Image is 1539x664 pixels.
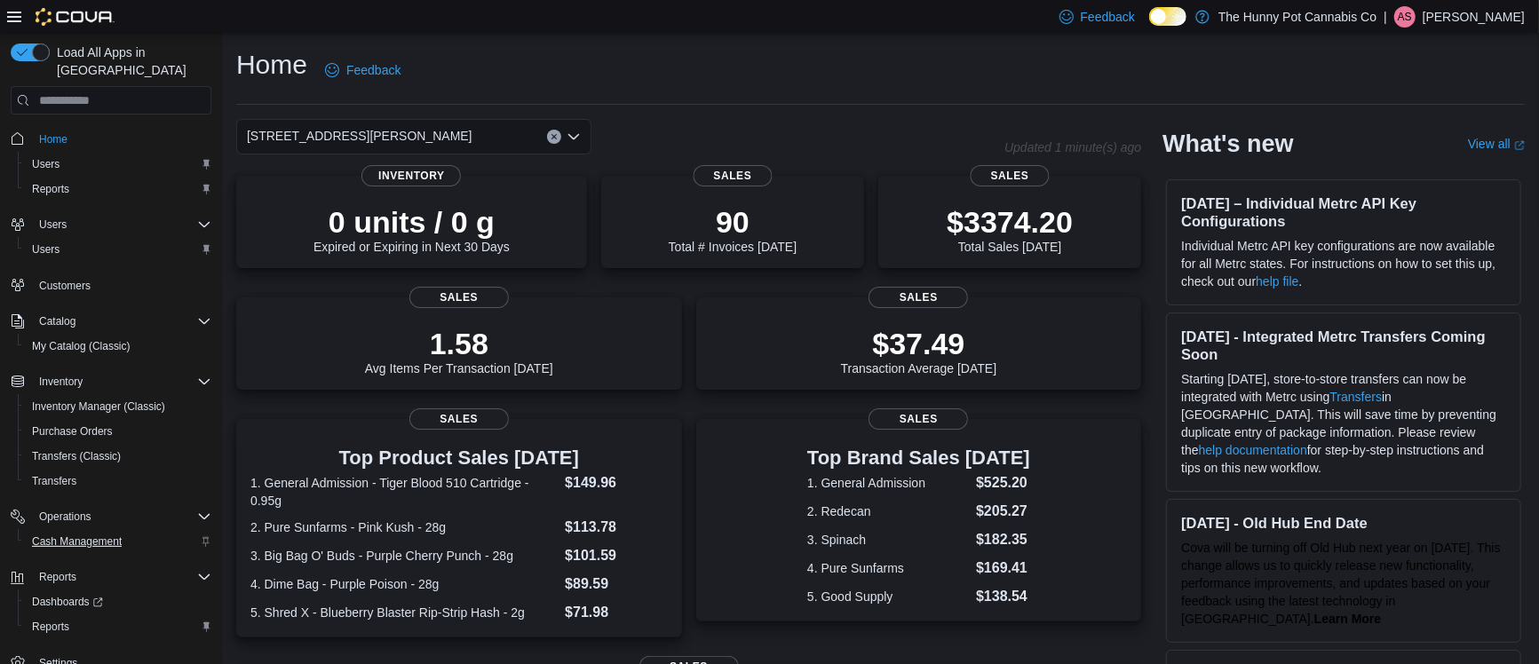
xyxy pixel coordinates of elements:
[25,470,83,492] a: Transfers
[25,531,129,552] a: Cash Management
[18,177,218,202] button: Reports
[32,371,211,392] span: Inventory
[39,510,91,524] span: Operations
[947,204,1073,240] p: $3374.20
[39,314,75,328] span: Catalog
[1199,443,1307,457] a: help documentation
[18,614,218,639] button: Reports
[25,178,76,200] a: Reports
[346,61,401,79] span: Feedback
[1394,6,1416,28] div: Andre Savard
[1162,130,1293,158] h2: What's new
[25,396,211,417] span: Inventory Manager (Classic)
[32,311,83,332] button: Catalog
[236,47,307,83] h1: Home
[807,447,1030,469] h3: Top Brand Sales [DATE]
[250,474,558,510] dt: 1. General Admission - Tiger Blood 510 Cartridge - 0.95g
[1181,514,1506,532] h3: [DATE] - Old Hub End Date
[1218,6,1376,28] p: The Hunny Pot Cannabis Co
[18,394,218,419] button: Inventory Manager (Classic)
[1256,274,1298,289] a: help file
[250,518,558,536] dt: 2. Pure Sunfarms - Pink Kush - 28g
[1149,7,1186,26] input: Dark Mode
[39,217,67,232] span: Users
[32,157,59,171] span: Users
[4,504,218,529] button: Operations
[947,204,1073,254] div: Total Sales [DATE]
[547,130,561,144] button: Clear input
[250,604,558,621] dt: 5. Shred X - Blueberry Blaster Rip-Strip Hash - 2g
[32,275,98,296] a: Customers
[361,165,461,186] span: Inventory
[1423,6,1525,28] p: [PERSON_NAME]
[565,472,667,494] dd: $149.96
[25,446,128,467] a: Transfers (Classic)
[32,506,99,527] button: Operations
[25,239,67,260] a: Users
[976,501,1030,522] dd: $205.27
[1398,6,1412,28] span: AS
[32,566,83,588] button: Reports
[1181,194,1506,230] h3: [DATE] – Individual Metrc API Key Configurations
[318,52,408,88] a: Feedback
[807,474,969,492] dt: 1. General Admission
[971,165,1050,186] span: Sales
[18,469,218,494] button: Transfers
[32,339,131,353] span: My Catalog (Classic)
[1181,541,1501,626] span: Cova will be turning off Old Hub next year on [DATE]. This change allows us to quickly release ne...
[869,287,968,308] span: Sales
[25,591,110,613] a: Dashboards
[669,204,797,254] div: Total # Invoices [DATE]
[50,43,211,79] span: Load All Apps in [GEOGRAPHIC_DATA]
[4,309,218,334] button: Catalog
[807,559,969,577] dt: 4. Pure Sunfarms
[250,447,668,469] h3: Top Product Sales [DATE]
[32,274,211,296] span: Customers
[25,178,211,200] span: Reports
[25,154,211,175] span: Users
[841,326,997,361] p: $37.49
[1314,612,1381,626] strong: Learn More
[32,449,121,463] span: Transfers (Classic)
[32,424,113,439] span: Purchase Orders
[250,547,558,565] dt: 3. Big Bag O' Buds - Purple Cherry Punch - 28g
[1181,370,1506,477] p: Starting [DATE], store-to-store transfers can now be integrated with Metrc using in [GEOGRAPHIC_D...
[409,408,509,430] span: Sales
[39,132,67,146] span: Home
[1330,390,1383,404] a: Transfers
[25,591,211,613] span: Dashboards
[4,273,218,298] button: Customers
[247,125,472,146] span: [STREET_ADDRESS][PERSON_NAME]
[313,204,510,254] div: Expired or Expiring in Next 30 Days
[976,557,1030,579] dd: $169.41
[807,531,969,549] dt: 3. Spinach
[32,214,211,235] span: Users
[365,326,553,361] p: 1.58
[1149,26,1150,27] span: Dark Mode
[4,212,218,237] button: Users
[25,396,172,417] a: Inventory Manager (Classic)
[250,575,558,593] dt: 4. Dime Bag - Purple Poison - 28g
[39,279,91,293] span: Customers
[4,125,218,151] button: Home
[32,129,75,150] a: Home
[4,369,218,394] button: Inventory
[409,287,509,308] span: Sales
[807,588,969,605] dt: 5. Good Supply
[32,182,69,196] span: Reports
[32,506,211,527] span: Operations
[841,326,997,375] div: Transaction Average [DATE]
[565,573,667,595] dd: $89.59
[567,130,581,144] button: Open list of options
[1181,328,1506,363] h3: [DATE] - Integrated Metrc Transfers Coming Soon
[1004,140,1141,154] p: Updated 1 minute(s) ago
[1384,6,1387,28] p: |
[25,470,211,492] span: Transfers
[18,152,218,177] button: Users
[32,242,59,257] span: Users
[25,421,211,442] span: Purchase Orders
[32,399,165,414] span: Inventory Manager (Classic)
[25,336,211,357] span: My Catalog (Classic)
[869,408,968,430] span: Sales
[1514,140,1525,151] svg: External link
